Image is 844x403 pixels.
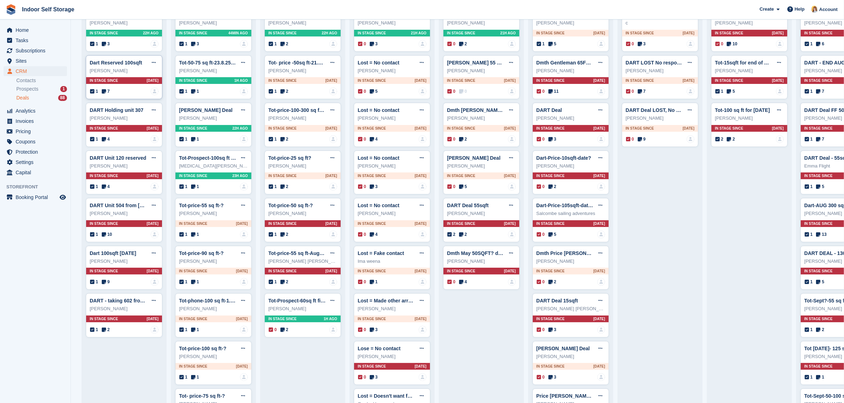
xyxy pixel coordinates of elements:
a: Dart 100sqft [DATE] [90,250,136,256]
a: menu [4,157,67,167]
a: deal-assignee-blank [151,231,158,238]
a: Tot-price-100-300 sq ft-29.8.25 [268,107,339,113]
span: 5 [548,41,557,47]
span: 0 [537,88,545,95]
div: [PERSON_NAME] [358,67,426,74]
a: deal-assignee-blank [151,135,158,143]
a: deal-assignee-blank [687,135,694,143]
span: Booking Portal [16,192,58,202]
span: Account [819,6,838,13]
img: deal-assignee-blank [240,135,248,143]
img: deal-assignee-blank [329,183,337,191]
span: 22H AGO [322,30,337,36]
a: Dmth [PERSON_NAME] 100 [447,107,512,113]
a: menu [4,126,67,136]
img: deal-assignee-blank [597,326,605,334]
span: [DATE] [772,78,784,83]
span: In stage since [179,126,207,131]
a: menu [4,46,67,56]
a: deal-assignee-blank [151,278,158,286]
a: Preview store [58,193,67,201]
a: Tot-price-55 sq ft-? [179,203,224,208]
span: 1 [269,88,277,95]
span: 0 [626,41,634,47]
div: c [626,19,694,27]
a: Deals 88 [16,94,67,102]
img: deal-assignee-blank [508,135,516,143]
img: deal-assignee-blank [329,326,337,334]
a: Tot-price-50 sq ft-? [268,203,313,208]
a: deal-assignee-blank [240,87,248,95]
img: deal-assignee-blank [419,87,426,95]
span: 1 [179,88,188,95]
img: deal-assignee-blank [597,40,605,48]
span: In stage since [447,126,475,131]
a: deal-assignee-blank [776,135,784,143]
a: deal-assignee-blank [329,135,337,143]
span: Settings [16,157,58,167]
span: In stage since [268,78,297,83]
img: deal-assignee-blank [776,87,784,95]
a: deal-assignee-blank [329,278,337,286]
a: deal-assignee-blank [419,135,426,143]
a: deal-assignee-blank [419,278,426,286]
span: In stage since [179,30,207,36]
span: [DATE] [683,78,694,83]
span: 21H AGO [500,30,516,36]
span: In stage since [804,78,833,83]
a: Tot-Prospect-60sq ft first floor [268,298,339,303]
img: deal-assignee-blank [508,278,516,286]
img: deal-assignee-blank [597,183,605,191]
span: [DATE] [415,126,426,131]
a: Tot-phone-100 sq ft-1.9.25 [179,298,240,303]
a: menu [4,137,67,147]
a: deal-assignee-blank [508,183,516,191]
a: Tot-price-100 sq ft-? [179,346,227,351]
span: 3 [638,41,646,47]
div: [PERSON_NAME] [626,67,694,74]
a: deal-assignee-blank [597,373,605,381]
span: In stage since [536,126,565,131]
span: 5 [727,88,735,95]
span: 2 [280,41,289,47]
a: Tot-100 sq ft for [DATE] [715,107,770,113]
a: deal-assignee-blank [240,231,248,238]
span: In stage since [715,30,743,36]
span: Create [760,6,774,13]
a: deal-assignee-blank [240,373,248,381]
span: 22H AGO [143,30,158,36]
a: deal-assignee-blank [151,87,158,95]
a: Lost = Made other arrangements. [358,298,436,303]
div: [PERSON_NAME] [358,19,426,27]
span: 3 [370,41,378,47]
span: 5 [370,88,378,95]
div: 1 [60,86,67,92]
div: [PERSON_NAME] [268,115,337,122]
a: DART Unit 504 from [DATE] [90,203,155,208]
div: [PERSON_NAME] [715,19,784,27]
span: Tasks [16,35,58,45]
div: [PERSON_NAME] [715,115,784,122]
a: DART LOST No response [626,60,686,66]
img: deal-assignee-blank [419,373,426,381]
div: [PERSON_NAME] [447,115,516,122]
div: [PERSON_NAME] [179,67,248,74]
span: Protection [16,147,58,157]
a: Tot-15sqft for end of August (not Rm 501 pls) [715,60,821,66]
a: menu [4,116,67,126]
span: 6 [816,41,825,47]
a: deal-assignee-blank [419,183,426,191]
a: deal-assignee-blank [508,87,516,95]
a: deal-assignee-blank [687,87,694,95]
span: [DATE] [593,30,605,36]
a: Lost = No contact [358,155,399,161]
span: Storefront [6,183,71,191]
span: [DATE] [772,30,784,36]
a: deal-assignee-blank [776,40,784,48]
span: [DATE] [504,126,516,131]
span: 0 [358,88,366,95]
